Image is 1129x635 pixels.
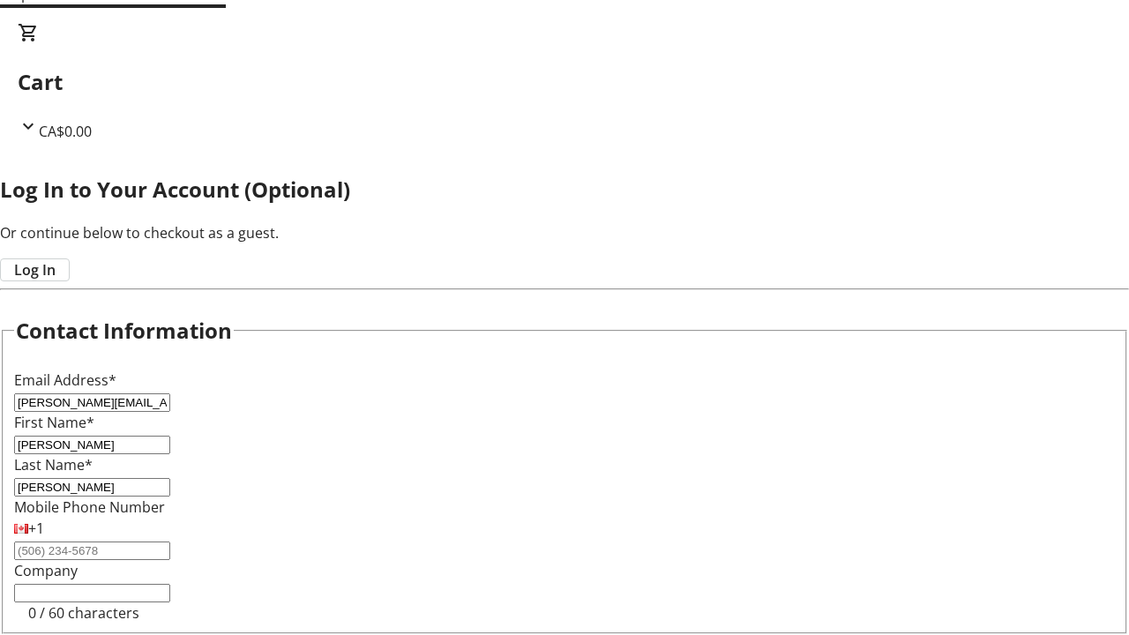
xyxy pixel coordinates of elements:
div: CartCA$0.00 [18,22,1111,142]
span: CA$0.00 [39,122,92,141]
label: Last Name* [14,455,93,474]
label: Company [14,561,78,580]
input: (506) 234-5678 [14,542,170,560]
tr-character-limit: 0 / 60 characters [28,603,139,623]
h2: Contact Information [16,315,232,347]
label: Mobile Phone Number [14,497,165,517]
label: First Name* [14,413,94,432]
label: Email Address* [14,370,116,390]
span: Log In [14,259,56,280]
h2: Cart [18,66,1111,98]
